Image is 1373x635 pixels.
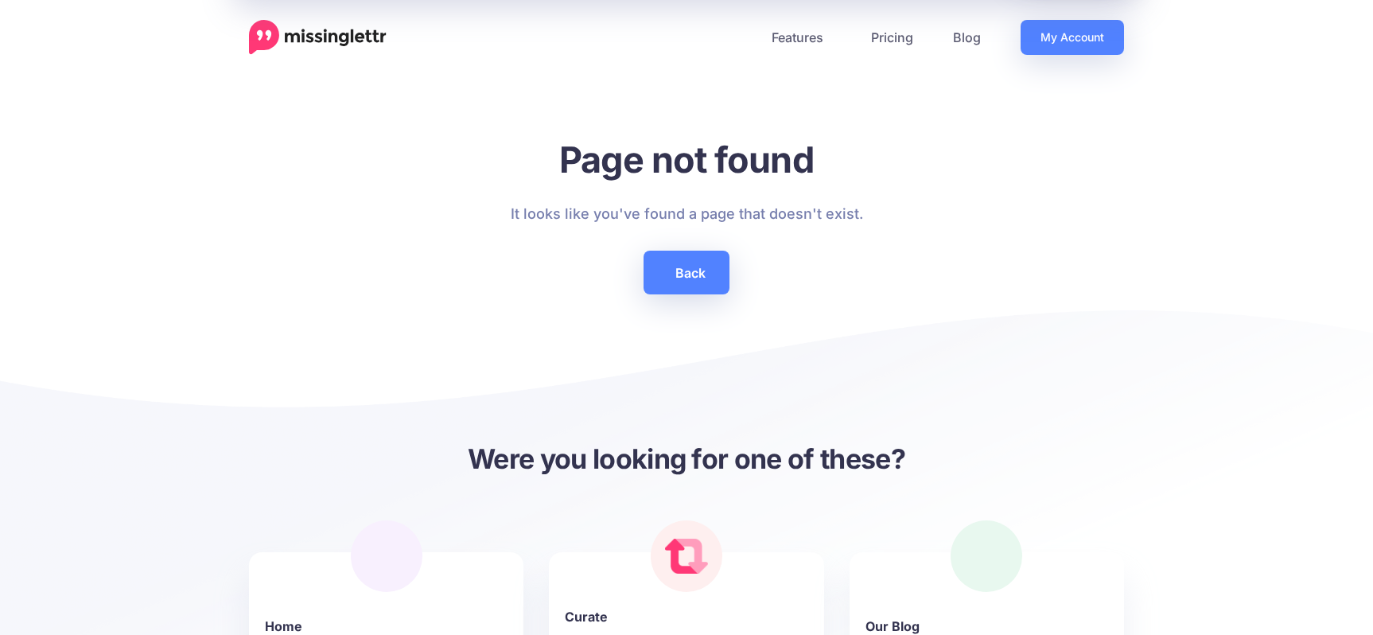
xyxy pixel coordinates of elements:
a: My Account [1021,20,1124,55]
b: Curate [565,607,807,626]
a: Features [752,20,851,55]
img: curate.png [665,539,708,574]
h1: Page not found [511,138,863,181]
p: It looks like you've found a page that doesn't exist. [511,201,863,227]
h3: Were you looking for one of these? [249,441,1124,477]
a: Back [644,251,729,294]
a: Blog [933,20,1001,55]
a: Pricing [851,20,933,55]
